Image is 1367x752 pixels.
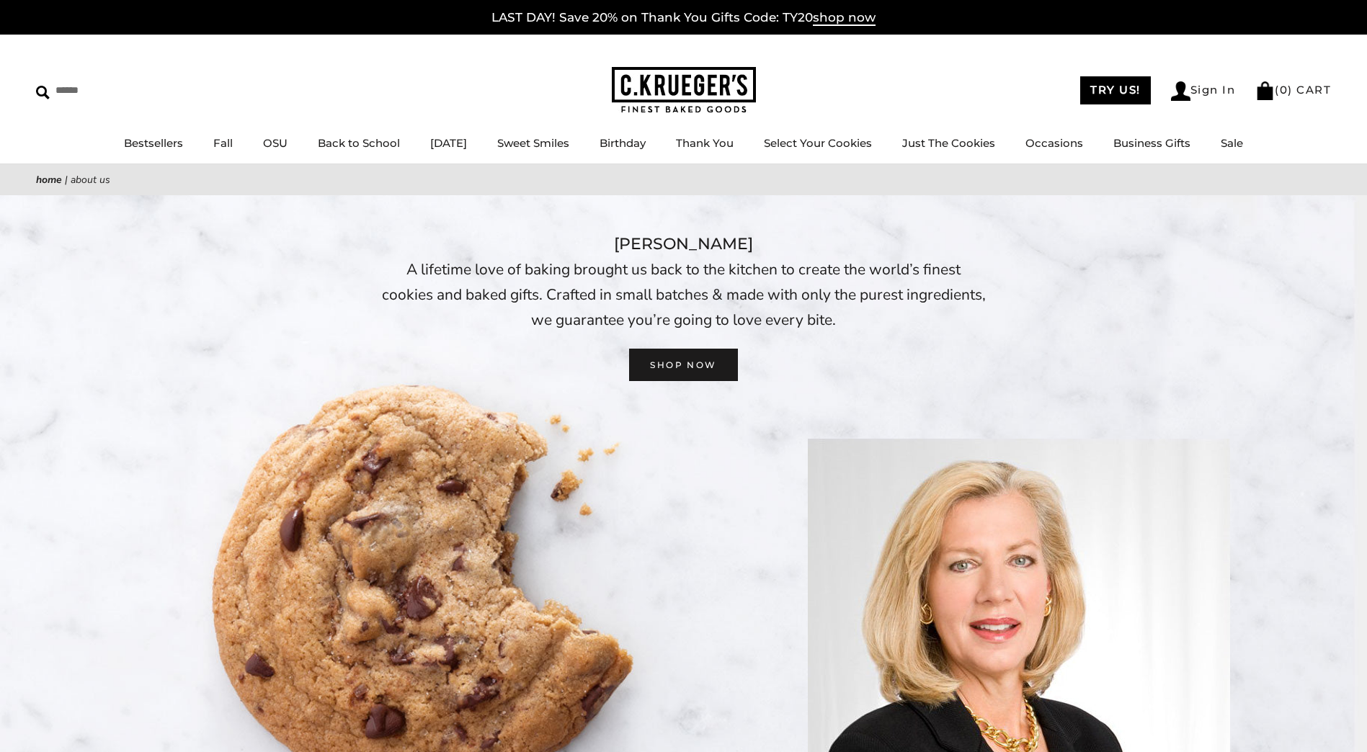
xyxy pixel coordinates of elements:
[902,136,995,150] a: Just The Cookies
[491,10,876,26] a: LAST DAY! Save 20% on Thank You Gifts Code: TY20shop now
[1255,83,1331,97] a: (0) CART
[1025,136,1083,150] a: Occasions
[1255,81,1275,100] img: Bag
[36,173,62,187] a: Home
[629,349,737,381] a: SHOP NOW
[318,136,400,150] a: Back to School
[764,136,872,150] a: Select Your Cookies
[381,257,987,332] p: A lifetime love of baking brought us back to the kitchen to create the world’s finest cookies and...
[1171,81,1236,101] a: Sign In
[1221,136,1243,150] a: Sale
[71,173,110,187] span: About Us
[124,136,183,150] a: Bestsellers
[1171,81,1190,101] img: Account
[676,136,734,150] a: Thank You
[36,86,50,99] img: Search
[65,173,68,187] span: |
[600,136,646,150] a: Birthday
[36,171,1331,188] nav: breadcrumbs
[497,136,569,150] a: Sweet Smiles
[1113,136,1190,150] a: Business Gifts
[1280,83,1288,97] span: 0
[213,136,233,150] a: Fall
[263,136,288,150] a: OSU
[813,10,876,26] span: shop now
[430,136,467,150] a: [DATE]
[36,79,208,102] input: Search
[1080,76,1151,104] a: TRY US!
[612,67,756,114] img: C.KRUEGER'S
